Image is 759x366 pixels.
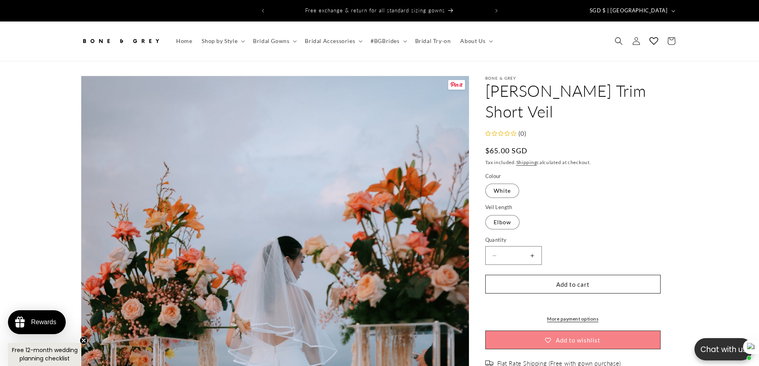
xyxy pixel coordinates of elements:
[410,33,456,49] a: Bridal Try-on
[585,3,679,18] button: SGD $ | [GEOGRAPHIC_DATA]
[305,37,355,45] span: Bridal Accessories
[516,128,527,139] div: (0)
[485,215,520,229] label: Elbow
[80,337,88,344] button: Close teaser
[248,33,300,49] summary: Bridal Gowns
[694,338,753,360] button: Open chatbox
[305,7,445,14] span: Free exchange & return for all standard sizing gowns
[8,343,81,366] div: Free 12-month wedding planning checklistClose teaser
[371,37,399,45] span: #BGBrides
[516,159,537,165] a: Shipping
[81,32,161,50] img: Bone and Grey Bridal
[254,3,272,18] button: Previous announcement
[485,80,679,122] h1: [PERSON_NAME] Trim Short Veil
[176,37,192,45] span: Home
[610,32,628,50] summary: Search
[455,33,496,49] summary: About Us
[31,319,56,326] div: Rewards
[485,236,661,244] label: Quantity
[694,344,753,355] p: Chat with us
[485,315,661,323] a: More payment options
[197,33,248,49] summary: Shop by Style
[485,331,661,349] button: Add to wishlist
[171,33,197,49] a: Home
[460,37,485,45] span: About Us
[485,184,519,198] label: White
[253,37,289,45] span: Bridal Gowns
[485,159,679,166] div: Tax included. calculated at checkout.
[485,172,502,180] legend: Colour
[415,37,451,45] span: Bridal Try-on
[366,33,410,49] summary: #BGBrides
[590,7,668,15] span: SGD $ | [GEOGRAPHIC_DATA]
[300,33,366,49] summary: Bridal Accessories
[53,45,88,52] a: Write a review
[485,275,661,294] button: Add to cart
[78,29,163,53] a: Bone and Grey Bridal
[485,204,513,211] legend: Veil Length
[488,3,505,18] button: Next announcement
[485,145,528,156] span: $65.00 SGD
[202,37,237,45] span: Shop by Style
[545,12,598,25] button: Write a review
[485,76,679,80] p: Bone & Grey
[12,346,78,362] span: Free 12-month wedding planning checklist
